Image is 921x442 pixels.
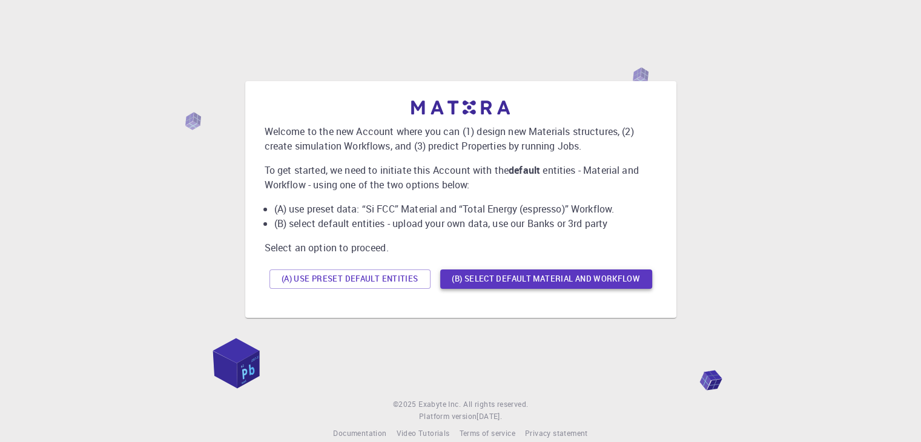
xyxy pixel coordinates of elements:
[477,411,502,421] span: [DATE] .
[265,240,657,255] p: Select an option to proceed.
[265,124,657,153] p: Welcome to the new Account where you can (1) design new Materials structures, (2) create simulati...
[269,269,431,289] button: (A) Use preset default entities
[459,428,515,438] span: Terms of service
[274,202,657,216] li: (A) use preset data: “Si FCC” Material and “Total Energy (espresso)” Workflow.
[418,398,461,411] a: Exabyte Inc.
[23,8,67,19] span: Podrška
[265,163,657,192] p: To get started, we need to initiate this Account with the entities - Material and Workflow - usin...
[333,428,386,438] span: Documentation
[525,427,588,440] a: Privacy statement
[477,411,502,423] a: [DATE].
[463,398,528,411] span: All rights reserved.
[333,427,386,440] a: Documentation
[393,398,418,411] span: © 2025
[418,399,461,409] span: Exabyte Inc.
[396,427,449,440] a: Video Tutorials
[525,428,588,438] span: Privacy statement
[396,428,449,438] span: Video Tutorials
[440,269,652,289] button: (B) Select default material and workflow
[419,411,477,423] span: Platform version
[509,163,540,177] b: default
[411,101,510,114] img: logo
[459,427,515,440] a: Terms of service
[274,216,657,231] li: (B) select default entities - upload your own data, use our Banks or 3rd party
